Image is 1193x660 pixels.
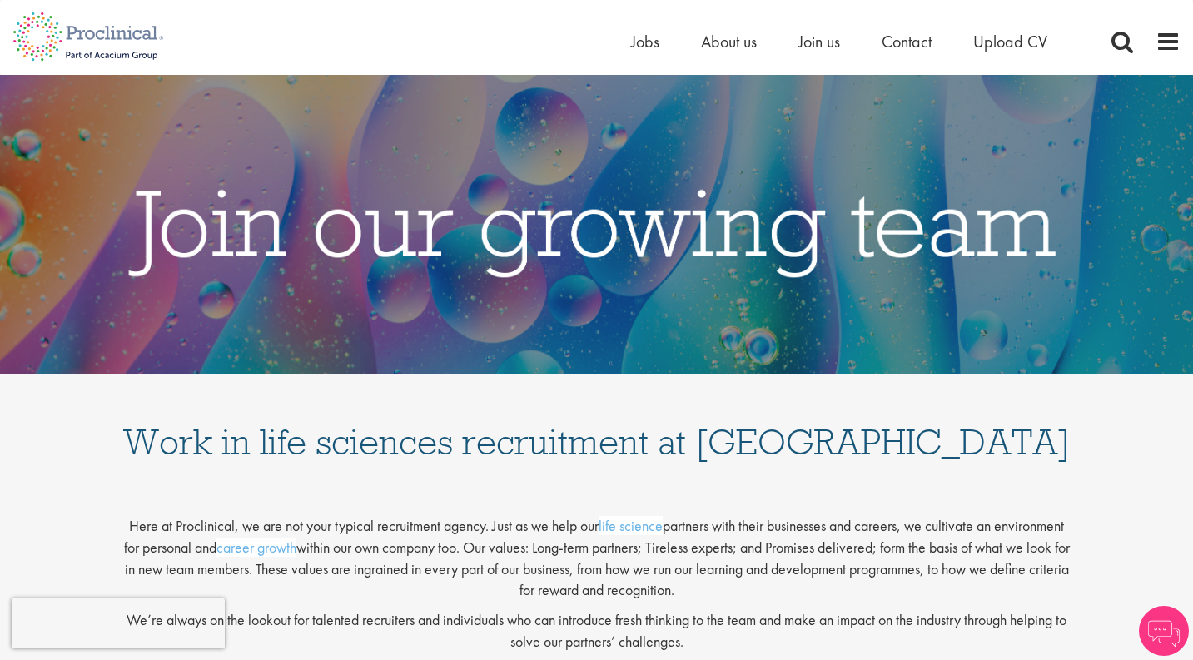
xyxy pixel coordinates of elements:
[216,538,296,557] a: career growth
[12,598,225,648] iframe: reCAPTCHA
[1139,606,1189,656] img: Chatbot
[701,31,757,52] a: About us
[798,31,840,52] a: Join us
[631,31,659,52] a: Jobs
[973,31,1047,52] a: Upload CV
[882,31,932,52] a: Contact
[122,609,1071,652] p: We’re always on the lookout for talented recruiters and individuals who can introduce fresh think...
[122,390,1071,460] h1: Work in life sciences recruitment at [GEOGRAPHIC_DATA]
[122,502,1071,601] p: Here at Proclinical, we are not your typical recruitment agency. Just as we help our partners wit...
[599,516,663,535] a: life science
